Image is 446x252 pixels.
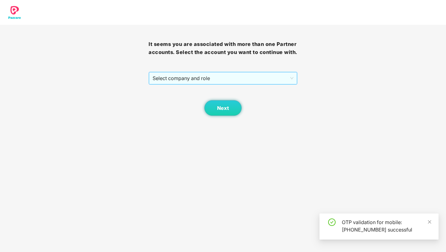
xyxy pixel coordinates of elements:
span: close [427,220,432,224]
h3: It seems you are associated with more than one Partner accounts. Select the account you want to c... [149,40,297,56]
button: Next [204,100,242,116]
span: Next [217,105,229,111]
div: OTP validation for mobile: [PHONE_NUMBER] successful [342,218,431,233]
span: check-circle [328,218,336,226]
span: Select company and role [153,72,293,84]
